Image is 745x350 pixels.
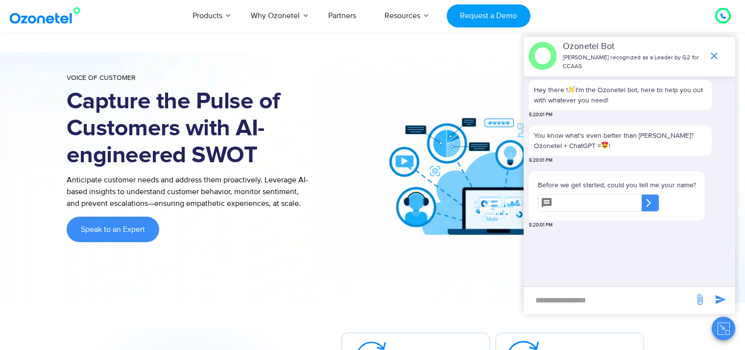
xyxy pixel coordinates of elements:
[601,142,608,149] img: 😍
[538,180,696,190] p: Before we get started, could you tell me your name?
[711,290,730,309] span: send message
[704,46,724,66] span: end chat or minimize
[67,88,312,169] h1: Capture the Pulse of Customers with AI-engineered SWOT
[534,85,707,105] p: Hey there ! I'm the Ozonetel bot, here to help you out with whatever you need!
[81,225,145,233] span: Speak to an Expert
[529,42,557,70] img: header
[529,222,553,229] span: 5:20:01 PM
[563,53,703,71] p: [PERSON_NAME] recognized as a Leader by G2 for CCAAS
[712,317,735,340] button: Close chat
[67,174,312,209] p: Anticipate customer needs and address them proactively. Leverage AI-based insights to understand ...
[67,217,159,242] a: Speak to an Expert
[568,86,575,93] img: 👋
[67,74,136,82] span: Voice of Customer
[534,130,707,151] p: You know what's even better than [PERSON_NAME]? Ozonetel + ChatGPT = !
[690,290,710,309] span: send message
[529,157,553,164] span: 5:20:01 PM
[563,40,703,53] p: Ozonetel Bot
[529,111,553,119] span: 5:20:01 PM
[529,292,689,309] div: new-msg-input
[447,4,530,27] a: Request a Demo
